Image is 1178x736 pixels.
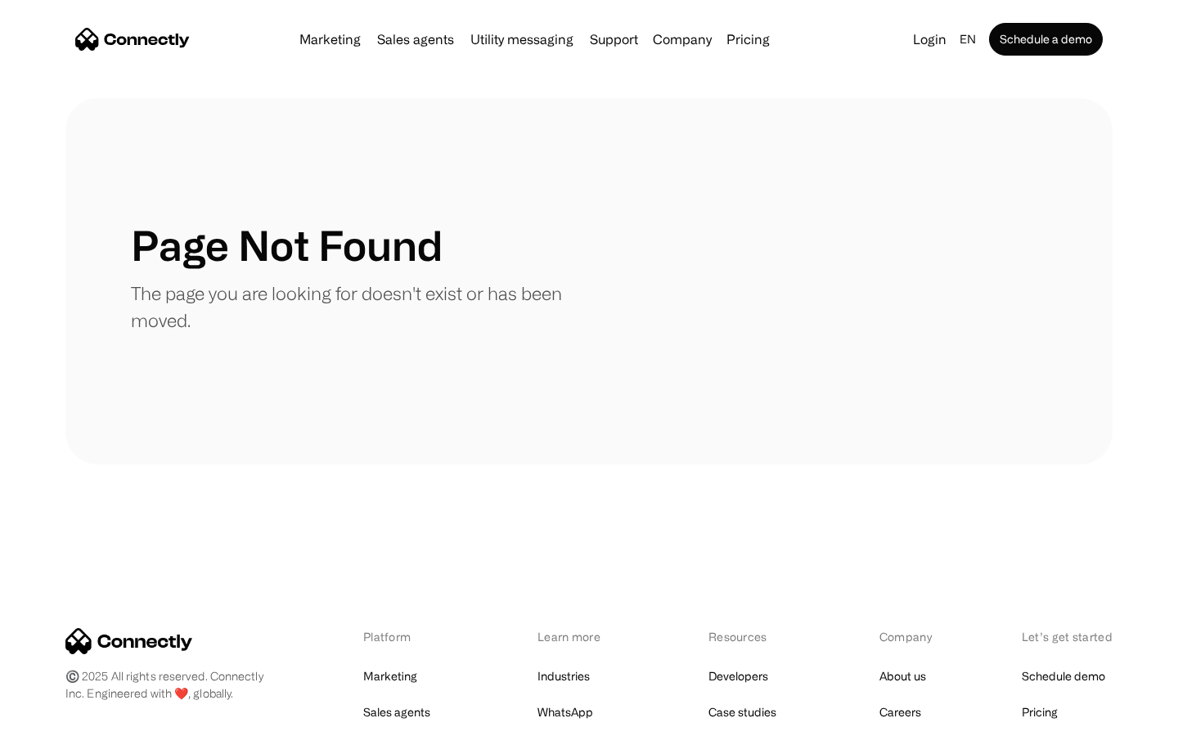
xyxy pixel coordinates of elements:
[583,33,645,46] a: Support
[953,28,986,51] div: en
[720,33,776,46] a: Pricing
[293,33,367,46] a: Marketing
[1022,628,1113,645] div: Let’s get started
[879,665,926,688] a: About us
[363,628,452,645] div: Platform
[906,28,953,51] a: Login
[879,701,921,724] a: Careers
[1022,701,1058,724] a: Pricing
[131,221,443,270] h1: Page Not Found
[879,628,937,645] div: Company
[131,280,589,334] p: The page you are looking for doesn't exist or has been moved.
[989,23,1103,56] a: Schedule a demo
[75,27,190,52] a: home
[653,28,712,51] div: Company
[363,701,430,724] a: Sales agents
[537,701,593,724] a: WhatsApp
[1022,665,1105,688] a: Schedule demo
[960,28,976,51] div: en
[464,33,580,46] a: Utility messaging
[33,707,98,730] ul: Language list
[537,628,623,645] div: Learn more
[648,28,717,51] div: Company
[16,706,98,730] aside: Language selected: English
[708,665,768,688] a: Developers
[708,628,794,645] div: Resources
[371,33,461,46] a: Sales agents
[708,701,776,724] a: Case studies
[537,665,590,688] a: Industries
[363,665,417,688] a: Marketing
